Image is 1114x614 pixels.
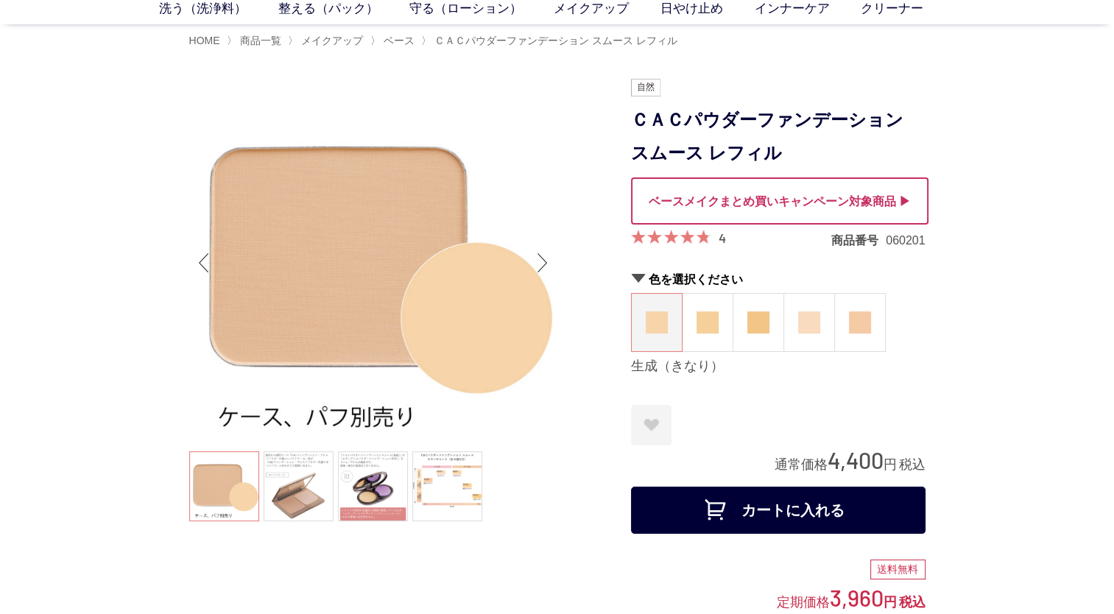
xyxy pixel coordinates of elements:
[784,294,834,351] a: 桜（さくら）
[884,595,897,610] span: 円
[682,293,733,352] dl: 蜂蜜（はちみつ）
[237,35,281,46] a: 商品一覧
[421,34,681,48] li: 〉
[631,272,926,287] h2: 色を選択ください
[434,35,677,46] span: ＣＡＣパウダーファンデーション スムース レフィル
[783,293,835,352] dl: 桜（さくら）
[834,293,886,352] dl: 薄紅（うすべに）
[189,79,557,447] img: ＣＡＣパウダーファンデーション スムース レフィル 生成（きなり）
[886,233,925,248] dd: 060201
[631,358,926,375] div: 生成（きなり）
[733,294,783,351] a: 小麦（こむぎ）
[240,35,281,46] span: 商品一覧
[870,560,926,580] div: 送料無料
[189,233,219,292] div: Previous slide
[683,294,733,351] a: 蜂蜜（はちみつ）
[831,233,886,248] dt: 商品番号
[631,487,926,534] button: カートに入れる
[849,311,871,334] img: 薄紅（うすべに）
[646,311,668,334] img: 生成（きなり）
[631,293,683,352] dl: 生成（きなり）
[384,35,415,46] span: ベース
[227,34,285,48] li: 〉
[835,294,885,351] a: 薄紅（うすべに）
[631,79,661,96] img: 自然
[775,457,828,472] span: 通常価格
[298,35,363,46] a: メイクアップ
[830,584,884,611] span: 3,960
[288,34,367,48] li: 〉
[899,457,926,472] span: 税込
[899,595,926,610] span: 税込
[189,35,220,46] a: HOME
[370,34,418,48] li: 〉
[747,311,769,334] img: 小麦（こむぎ）
[631,405,671,445] a: お気に入りに登録する
[733,293,784,352] dl: 小麦（こむぎ）
[884,457,897,472] span: 円
[528,233,557,292] div: Next slide
[301,35,363,46] span: メイクアップ
[798,311,820,334] img: 桜（さくら）
[381,35,415,46] a: ベース
[777,593,830,610] span: 定期価格
[719,230,726,246] a: 4
[697,311,719,334] img: 蜂蜜（はちみつ）
[828,446,884,473] span: 4,400
[431,35,677,46] a: ＣＡＣパウダーファンデーション スムース レフィル
[631,104,926,170] h1: ＣＡＣパウダーファンデーション スムース レフィル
